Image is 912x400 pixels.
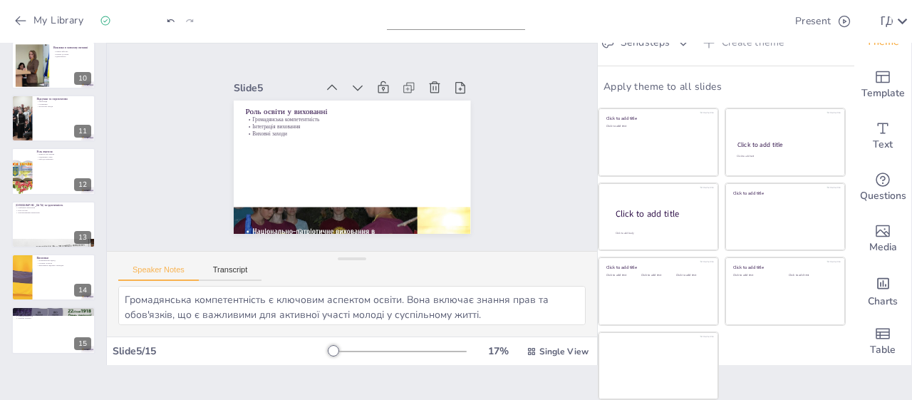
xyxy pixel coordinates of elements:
[760,7,787,36] button: Export to PowerPoint
[789,7,854,36] button: Present
[36,262,91,265] p: Спільні зусилля
[616,208,707,220] div: Click to add title
[74,125,91,138] div: 11
[606,116,708,121] div: Click to add title
[53,45,91,49] p: Виклики в мовному питанні
[733,190,835,195] div: Click to add title
[16,209,91,212] p: Роль історії
[36,150,91,154] p: Роль вчителя
[789,274,834,277] div: Click to add text
[36,259,91,262] p: Комплексний підхід
[606,274,638,277] div: Click to add text
[16,211,91,214] p: Декларативний патріотизм
[737,140,832,149] div: Click to add title
[36,155,91,158] p: Підтримка учнів
[860,188,906,204] span: Questions
[11,148,95,195] div: https://cdn.sendsteps.com/images/logo/sendsteps_logo_white.pnghttps://cdn.sendsteps.com/images/lo...
[879,7,893,36] button: Т Д
[16,317,91,320] p: Спільні зусилля
[118,286,586,325] textarea: Громадянська компетентність є ключовим аспектом освіти. Вона включає знання прав та обов'язків, щ...
[11,41,95,88] div: https://cdn.sendsteps.com/images/logo/sendsteps_logo_white.pnghttps://cdn.sendsteps.com/images/lo...
[36,97,91,101] p: Підсумки та перспективи
[616,232,705,235] div: Click to add body
[868,294,898,309] span: Charts
[74,284,91,297] div: 14
[854,265,911,316] div: Add charts and graphs
[36,103,91,106] p: Співпраця
[74,72,91,85] div: 10
[699,31,790,54] button: Create theme
[53,50,91,53] p: Мовне рабство
[641,274,673,277] div: Click to add text
[879,16,893,27] div: Т Д
[873,137,893,153] span: Text
[74,337,91,350] div: 15
[11,254,95,301] div: https://cdn.sendsteps.com/images/logo/sendsteps_logo_white.pnghttps://cdn.sendsteps.com/images/lo...
[11,95,95,142] div: https://cdn.sendsteps.com/images/logo/sendsteps_logo_white.pnghttps://cdn.sendsteps.com/images/lo...
[606,265,708,270] div: Click to add title
[737,155,831,158] div: Click to add text
[870,342,896,358] span: Table
[733,274,778,277] div: Click to add text
[16,206,91,209] p: Глибокий патріотизм
[36,106,91,108] p: Культурні заходи
[36,265,91,267] p: Виховання свідомих громадян
[247,58,331,88] div: Slide 5
[53,52,91,55] p: Повага до мови
[36,158,91,161] p: Методи навчання
[11,201,95,248] div: https://cdn.sendsteps.com/images/logo/sendsteps_logo_white.pnghttps://cdn.sendsteps.com/images/lo...
[36,100,91,103] p: Інтеграція
[854,59,911,111] div: Add ready made slides
[606,125,708,128] div: Click to add text
[539,346,589,357] span: Single View
[854,111,911,162] div: Add text boxes
[16,202,91,207] p: [DEMOGRAPHIC_DATA] та ідентичність
[854,316,911,367] div: Add a table
[861,86,905,101] span: Template
[16,312,91,315] p: Активна участь
[869,240,897,255] span: Media
[854,162,911,213] div: Get real-time input from your audience
[254,85,465,140] p: Роль освіти у вихованні
[854,213,911,265] div: Add images, graphics, shapes or video
[113,344,330,358] div: Slide 5 / 15
[252,101,462,153] p: Інтеграція виховання
[199,265,262,281] button: Transcript
[53,55,91,58] p: Ідентичність
[36,153,91,156] p: Вчитель як взірець
[11,9,89,32] button: My Library
[249,108,460,160] p: Виховні заходи
[16,314,91,317] p: Усвідомлення ролі
[481,344,515,358] div: 17 %
[253,94,463,145] p: Громадянська компетентність
[36,256,91,260] p: Висновки
[598,78,727,96] button: Apply theme to all slides
[74,231,91,244] div: 13
[598,31,693,54] button: Sendsteps
[676,274,708,277] div: Click to add text
[733,265,835,270] div: Click to add title
[100,14,144,28] div: Saved
[16,309,91,313] p: Заклик до дії
[118,265,199,281] button: Speaker Notes
[11,307,95,354] div: https://cdn.sendsteps.com/images/logo/sendsteps_logo_white.pnghttps://cdn.sendsteps.com/images/lo...
[387,9,509,30] input: Insert title
[74,178,91,191] div: 12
